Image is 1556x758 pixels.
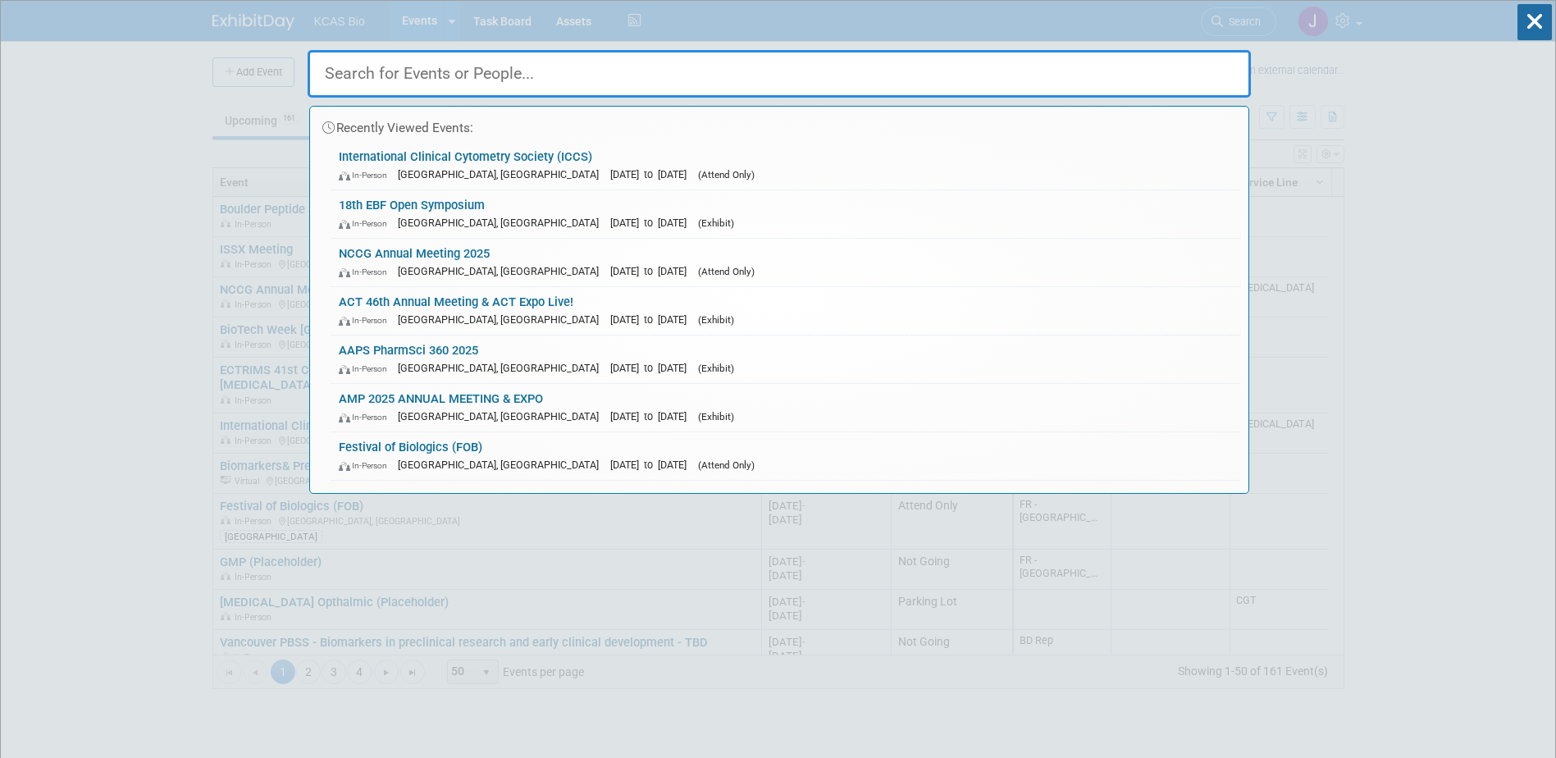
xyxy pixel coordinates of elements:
[610,362,695,374] span: [DATE] to [DATE]
[610,217,695,229] span: [DATE] to [DATE]
[331,336,1240,383] a: AAPS PharmSci 360 2025 In-Person [GEOGRAPHIC_DATA], [GEOGRAPHIC_DATA] [DATE] to [DATE] (Exhibit)
[308,50,1251,98] input: Search for Events or People...
[318,107,1240,142] div: Recently Viewed Events:
[610,459,695,471] span: [DATE] to [DATE]
[398,459,607,471] span: [GEOGRAPHIC_DATA], [GEOGRAPHIC_DATA]
[698,459,755,471] span: (Attend Only)
[331,432,1240,480] a: Festival of Biologics (FOB) In-Person [GEOGRAPHIC_DATA], [GEOGRAPHIC_DATA] [DATE] to [DATE] (Atte...
[331,239,1240,286] a: NCCG Annual Meeting 2025 In-Person [GEOGRAPHIC_DATA], [GEOGRAPHIC_DATA] [DATE] to [DATE] (Attend ...
[398,265,607,277] span: [GEOGRAPHIC_DATA], [GEOGRAPHIC_DATA]
[339,315,395,326] span: In-Person
[398,168,607,180] span: [GEOGRAPHIC_DATA], [GEOGRAPHIC_DATA]
[339,218,395,229] span: In-Person
[610,168,695,180] span: [DATE] to [DATE]
[610,313,695,326] span: [DATE] to [DATE]
[339,460,395,471] span: In-Person
[331,142,1240,189] a: International Clinical Cytometry Society (ICCS) In-Person [GEOGRAPHIC_DATA], [GEOGRAPHIC_DATA] [D...
[698,411,734,422] span: (Exhibit)
[398,362,607,374] span: [GEOGRAPHIC_DATA], [GEOGRAPHIC_DATA]
[698,314,734,326] span: (Exhibit)
[698,266,755,277] span: (Attend Only)
[339,170,395,180] span: In-Person
[331,190,1240,238] a: 18th EBF Open Symposium In-Person [GEOGRAPHIC_DATA], [GEOGRAPHIC_DATA] [DATE] to [DATE] (Exhibit)
[331,384,1240,432] a: AMP 2025 ANNUAL MEETING & EXPO In-Person [GEOGRAPHIC_DATA], [GEOGRAPHIC_DATA] [DATE] to [DATE] (E...
[398,217,607,229] span: [GEOGRAPHIC_DATA], [GEOGRAPHIC_DATA]
[398,410,607,422] span: [GEOGRAPHIC_DATA], [GEOGRAPHIC_DATA]
[339,267,395,277] span: In-Person
[398,313,607,326] span: [GEOGRAPHIC_DATA], [GEOGRAPHIC_DATA]
[339,363,395,374] span: In-Person
[331,287,1240,335] a: ACT 46th Annual Meeting & ACT Expo Live! In-Person [GEOGRAPHIC_DATA], [GEOGRAPHIC_DATA] [DATE] to...
[339,412,395,422] span: In-Person
[610,265,695,277] span: [DATE] to [DATE]
[698,169,755,180] span: (Attend Only)
[698,363,734,374] span: (Exhibit)
[698,217,734,229] span: (Exhibit)
[610,410,695,422] span: [DATE] to [DATE]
